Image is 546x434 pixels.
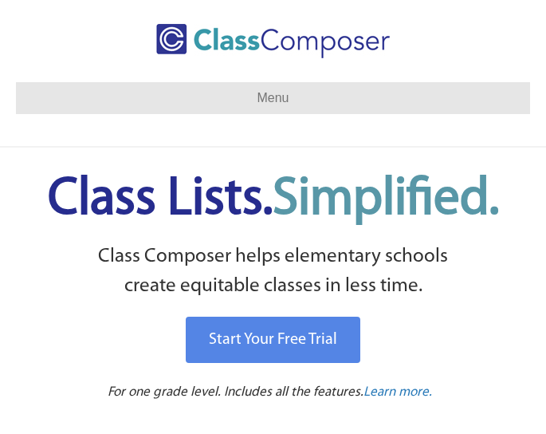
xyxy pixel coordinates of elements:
[186,317,360,363] a: Start Your Free Trial
[257,91,289,105] span: Menu
[48,174,499,226] span: Class Lists.
[108,385,363,399] span: For one grade level. Includes all the features.
[209,332,337,348] span: Start Your Free Trial
[16,82,530,114] button: Menu
[363,383,432,403] a: Learn more.
[156,24,390,58] img: Class Composer
[363,385,432,399] span: Learn more.
[273,174,499,226] span: Simplified.
[16,82,530,114] nav: Header Menu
